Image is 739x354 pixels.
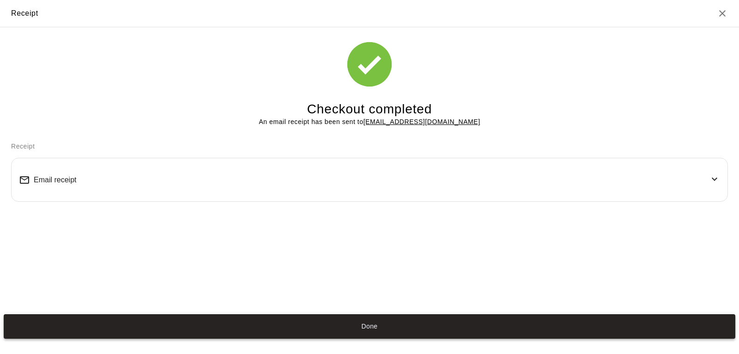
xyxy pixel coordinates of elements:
[363,118,480,125] u: [EMAIL_ADDRESS][DOMAIN_NAME]
[717,8,728,19] button: Close
[259,117,480,127] p: An email receipt has been sent to
[34,176,76,184] span: Email receipt
[11,7,38,19] div: Receipt
[307,101,432,118] h4: Checkout completed
[11,142,728,151] p: Receipt
[4,314,735,339] button: Done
